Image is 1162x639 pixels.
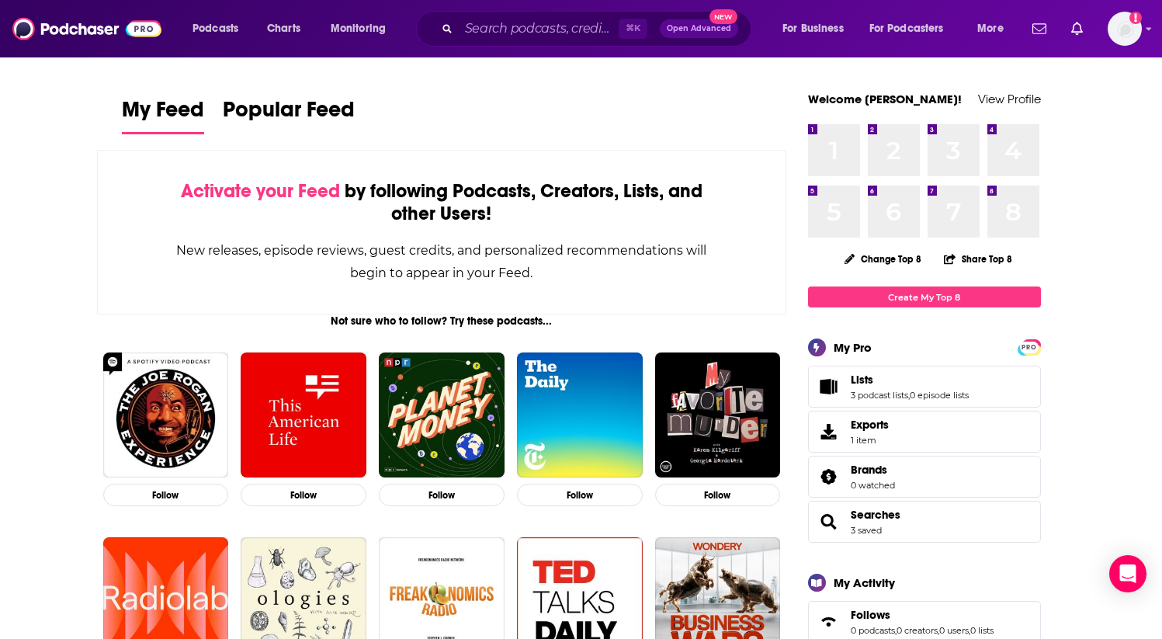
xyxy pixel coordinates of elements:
span: 1 item [851,435,889,446]
button: Change Top 8 [835,249,931,269]
a: 3 saved [851,525,882,536]
span: Exports [851,418,889,432]
img: Planet Money [379,352,505,478]
span: , [895,625,897,636]
a: Follows [813,611,845,633]
img: User Profile [1108,12,1142,46]
button: open menu [966,16,1023,41]
div: My Pro [834,340,872,355]
a: 0 podcasts [851,625,895,636]
span: , [969,625,970,636]
a: My Feed [122,96,204,134]
a: 0 users [939,625,969,636]
button: Follow [517,484,643,506]
span: Open Advanced [667,25,731,33]
span: For Podcasters [869,18,944,40]
span: Popular Feed [223,96,355,132]
a: 0 watched [851,480,895,491]
span: Activate your Feed [181,179,340,203]
img: This American Life [241,352,366,478]
button: Open AdvancedNew [660,19,738,38]
div: Not sure who to follow? Try these podcasts... [97,314,787,328]
a: Show notifications dropdown [1026,16,1053,42]
span: For Business [782,18,844,40]
button: Follow [655,484,781,506]
a: Popular Feed [223,96,355,134]
span: Searches [808,501,1041,543]
button: open menu [182,16,258,41]
span: More [977,18,1004,40]
span: Podcasts [193,18,238,40]
img: The Joe Rogan Experience [103,352,229,478]
button: Show profile menu [1108,12,1142,46]
span: Exports [813,421,845,443]
a: Brands [813,466,845,488]
a: Searches [851,508,900,522]
img: My Favorite Murder with Karen Kilgariff and Georgia Hardstark [655,352,781,478]
button: Follow [241,484,366,506]
button: Follow [379,484,505,506]
a: Welcome [PERSON_NAME]! [808,92,962,106]
a: 0 episode lists [910,390,969,401]
a: Exports [808,411,1041,453]
a: Lists [813,376,845,398]
a: Brands [851,463,895,477]
a: Searches [813,511,845,533]
div: My Activity [834,575,895,590]
span: ⌘ K [619,19,647,39]
span: , [908,390,910,401]
div: New releases, episode reviews, guest credits, and personalized recommendations will begin to appe... [175,239,709,284]
a: 0 creators [897,625,938,636]
button: Share Top 8 [943,244,1013,274]
input: Search podcasts, credits, & more... [459,16,619,41]
a: Charts [257,16,310,41]
button: open menu [320,16,406,41]
div: by following Podcasts, Creators, Lists, and other Users! [175,180,709,225]
span: Follows [851,608,890,622]
svg: Add a profile image [1129,12,1142,24]
a: 3 podcast lists [851,390,908,401]
span: Charts [267,18,300,40]
span: Lists [851,373,873,387]
div: Open Intercom Messenger [1109,555,1146,592]
a: 0 lists [970,625,994,636]
span: , [938,625,939,636]
a: Lists [851,373,969,387]
img: The Daily [517,352,643,478]
div: Search podcasts, credits, & more... [431,11,766,47]
span: Lists [808,366,1041,408]
a: Follows [851,608,994,622]
a: View Profile [978,92,1041,106]
button: Follow [103,484,229,506]
a: Show notifications dropdown [1065,16,1089,42]
span: New [709,9,737,24]
span: My Feed [122,96,204,132]
button: open menu [772,16,863,41]
img: Podchaser - Follow, Share and Rate Podcasts [12,14,161,43]
a: PRO [1020,341,1039,352]
span: Brands [851,463,887,477]
span: Logged in as KevinZ [1108,12,1142,46]
button: open menu [859,16,966,41]
span: Monitoring [331,18,386,40]
span: Brands [808,456,1041,498]
a: Create My Top 8 [808,287,1041,307]
span: PRO [1020,342,1039,353]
